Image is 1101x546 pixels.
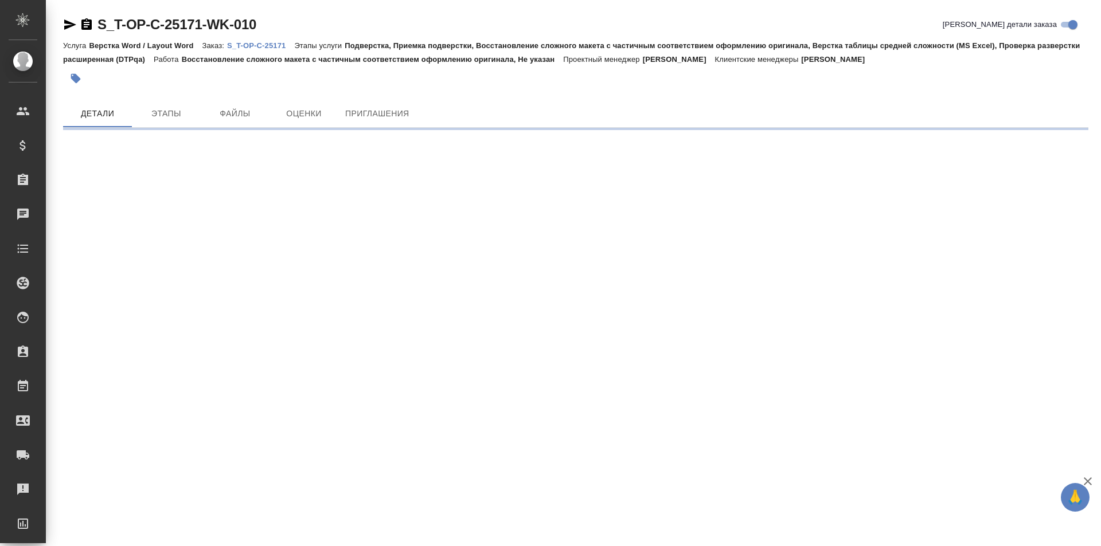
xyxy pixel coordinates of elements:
p: Услуга [63,41,89,50]
span: Приглашения [345,107,409,121]
span: Детали [70,107,125,121]
button: Добавить тэг [63,66,88,91]
p: Верстка Word / Layout Word [89,41,202,50]
button: Скопировать ссылку [80,18,93,32]
p: Подверстка, Приемка подверстки, Восстановление сложного макета с частичным соответствием оформлен... [63,41,1080,64]
span: Этапы [139,107,194,121]
p: Проектный менеджер [563,55,642,64]
p: S_T-OP-C-25171 [227,41,294,50]
span: Оценки [276,107,331,121]
p: [PERSON_NAME] [643,55,715,64]
p: [PERSON_NAME] [801,55,873,64]
p: Восстановление сложного макета с частичным соответствием оформлению оригинала, Не указан [182,55,564,64]
p: Заказ: [202,41,227,50]
p: Клиентские менеджеры [715,55,802,64]
a: S_T-OP-C-25171 [227,40,294,50]
button: Скопировать ссылку для ЯМессенджера [63,18,77,32]
span: [PERSON_NAME] детали заказа [943,19,1057,30]
p: Работа [154,55,182,64]
button: 🙏 [1061,483,1090,512]
span: Файлы [208,107,263,121]
span: 🙏 [1065,485,1085,509]
a: S_T-OP-C-25171-WK-010 [97,17,256,32]
p: Этапы услуги [294,41,345,50]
